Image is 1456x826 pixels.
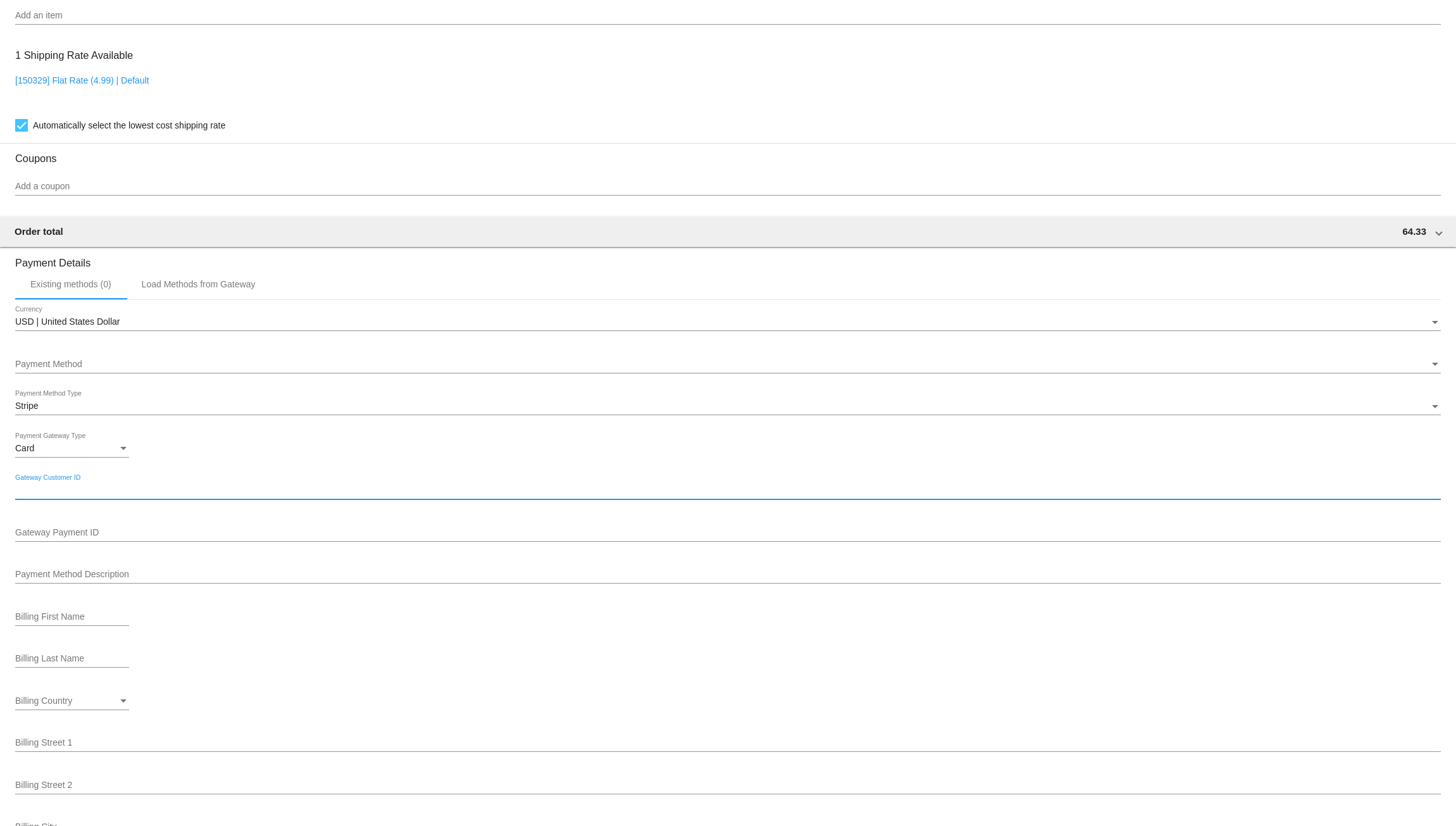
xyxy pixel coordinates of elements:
input: Gateway Customer ID [15,485,1441,496]
span: Payment Method [15,359,82,369]
input: Billing Street 1 [15,738,1441,748]
span: Card [15,443,34,453]
span: Stripe [15,401,39,411]
input: Gateway Payment ID [15,528,1441,538]
mat-select: Currency [15,317,1441,327]
input: Add a coupon [15,182,1441,192]
h3: 1 Shipping Rate Available [15,42,133,69]
mat-select: Payment Method Type [15,401,1441,411]
h3: Coupons [15,143,1441,165]
span: Automatically select the lowest cost shipping rate [33,118,225,133]
h3: Payment Details [15,247,1441,269]
input: Billing Street 2 [15,780,1441,791]
div: Existing methods (0) [30,279,111,289]
span: Order total [15,226,63,237]
span: Billing Country [15,696,72,706]
input: Billing First Name [15,612,129,622]
div: Load Methods from Gateway [142,279,256,289]
mat-select: Payment Method [15,360,1441,370]
mat-select: Billing Country [15,696,129,706]
span: USD | United States Dollar [15,316,120,327]
span: 64.33 [1402,226,1426,237]
input: Add an item [15,11,1441,21]
input: Billing Last Name [15,654,129,664]
a: [150329] Flat Rate (4.99) | Default [15,75,149,85]
input: Payment Method Description [15,570,1441,580]
mat-select: Payment Gateway Type [15,444,129,454]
